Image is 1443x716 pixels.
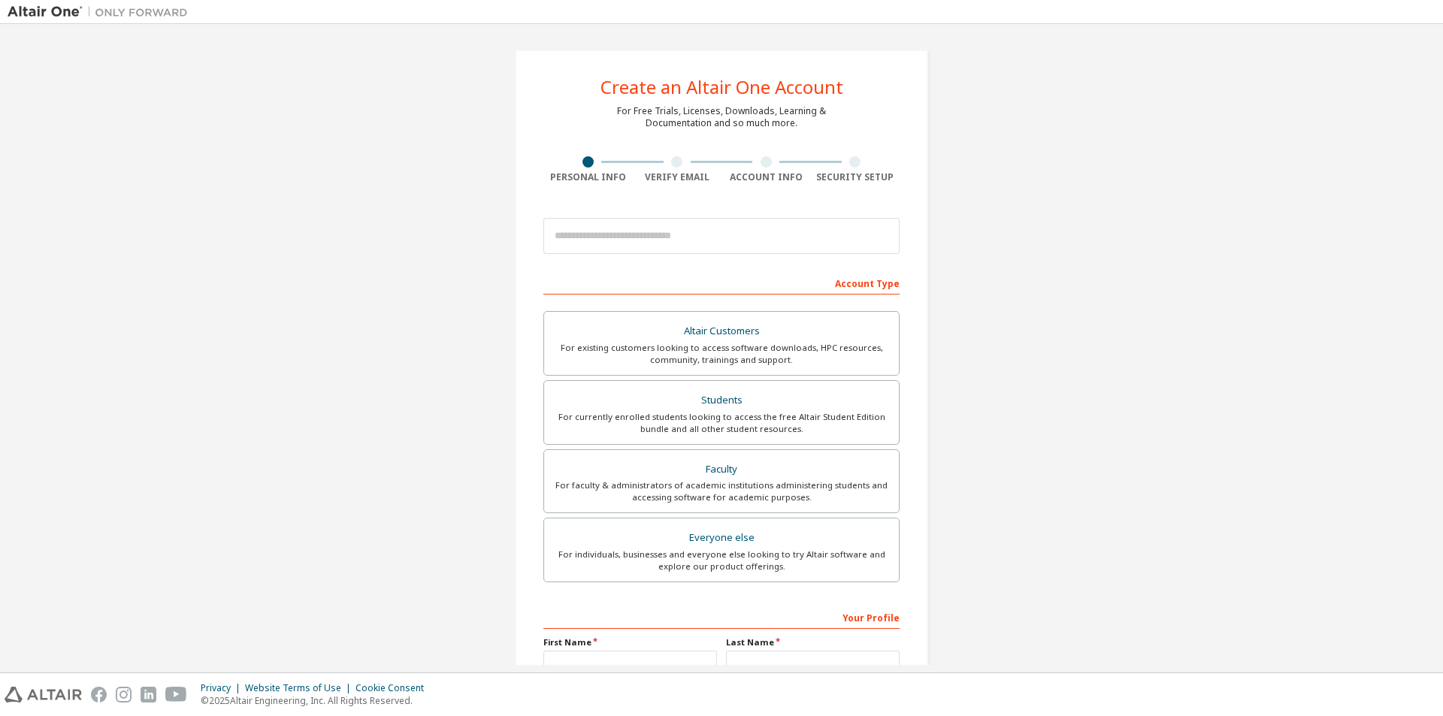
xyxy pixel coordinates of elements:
[355,682,433,694] div: Cookie Consent
[617,105,826,129] div: For Free Trials, Licenses, Downloads, Learning & Documentation and so much more.
[543,636,717,648] label: First Name
[116,687,132,702] img: instagram.svg
[91,687,107,702] img: facebook.svg
[553,527,890,548] div: Everyone else
[201,682,245,694] div: Privacy
[553,321,890,342] div: Altair Customers
[553,411,890,435] div: For currently enrolled students looking to access the free Altair Student Edition bundle and all ...
[553,390,890,411] div: Students
[8,5,195,20] img: Altair One
[543,605,900,629] div: Your Profile
[141,687,156,702] img: linkedin.svg
[543,270,900,295] div: Account Type
[165,687,187,702] img: youtube.svg
[633,171,722,183] div: Verify Email
[600,78,843,96] div: Create an Altair One Account
[553,459,890,480] div: Faculty
[245,682,355,694] div: Website Terms of Use
[726,636,900,648] label: Last Name
[553,342,890,366] div: For existing customers looking to access software downloads, HPC resources, community, trainings ...
[543,171,633,183] div: Personal Info
[553,479,890,503] div: For faculty & administrators of academic institutions administering students and accessing softwa...
[721,171,811,183] div: Account Info
[5,687,82,702] img: altair_logo.svg
[553,548,890,572] div: For individuals, businesses and everyone else looking to try Altair software and explore our prod...
[201,694,433,707] p: © 2025 Altair Engineering, Inc. All Rights Reserved.
[811,171,900,183] div: Security Setup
